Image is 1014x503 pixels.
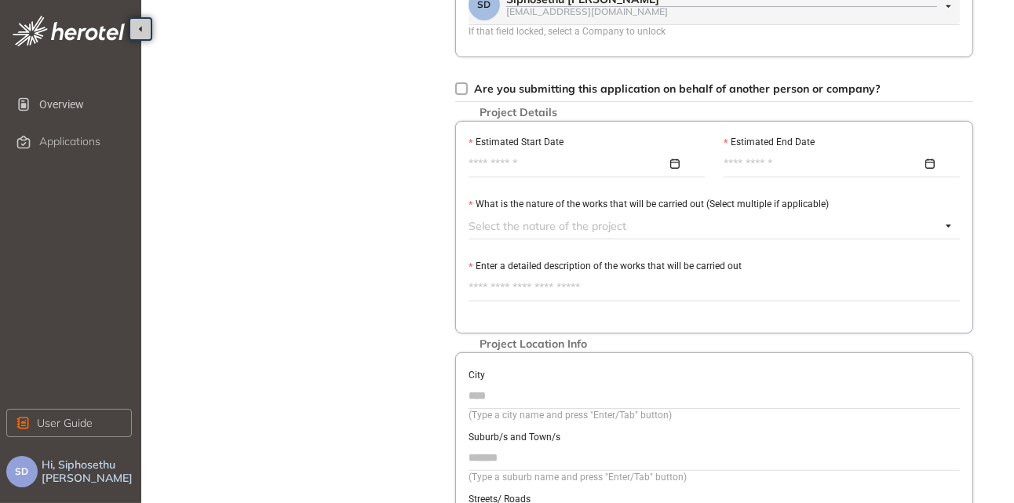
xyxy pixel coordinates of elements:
[469,408,960,423] div: (Type a city name and press "Enter/Tab" button)
[474,82,881,96] span: Are you submitting this application on behalf of another person or company?
[469,384,960,407] input: City
[469,197,829,212] label: What is the nature of the works that will be carried out (Select multiple if applicable)
[724,155,922,173] input: Estimated End Date
[469,430,560,445] label: Suburb/s and Town/s
[39,89,129,120] span: Overview
[472,106,565,119] span: Project Details
[506,6,937,16] div: [EMAIL_ADDRESS][DOMAIN_NAME]
[724,135,815,150] label: Estimated End Date
[6,409,132,437] button: User Guide
[16,466,29,477] span: SD
[6,456,38,487] button: SD
[42,458,135,485] span: Hi, Siphosethu [PERSON_NAME]
[469,275,960,301] textarea: Enter a detailed description of the works that will be carried out
[469,259,742,274] label: Enter a detailed description of the works that will be carried out
[39,135,100,148] span: Applications
[469,470,960,485] div: (Type a suburb name and press "Enter/Tab" button)
[469,368,485,383] label: City
[469,135,564,150] label: Estimated Start Date
[37,414,93,432] span: User Guide
[469,155,667,173] input: Estimated Start Date
[13,16,125,46] img: logo
[469,24,960,39] div: If that field locked, select a Company to unlock
[469,446,960,469] input: Suburb/s and Town/s
[472,337,595,351] span: Project Location Info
